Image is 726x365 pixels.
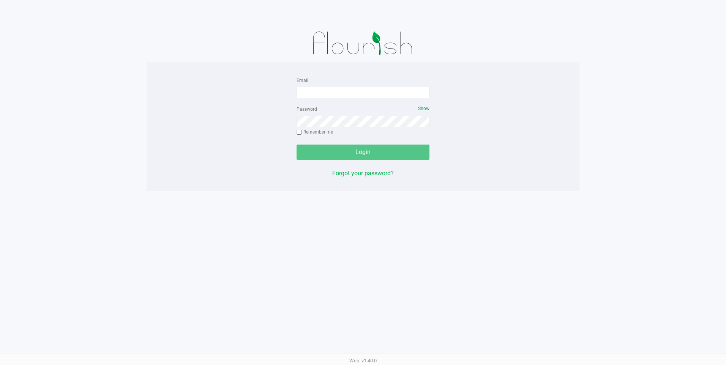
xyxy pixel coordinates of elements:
label: Password [297,106,317,113]
span: Web: v1.40.0 [349,358,377,363]
span: Show [418,106,429,111]
input: Remember me [297,130,302,135]
label: Email [297,77,308,84]
button: Forgot your password? [332,169,394,178]
label: Remember me [297,129,333,135]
